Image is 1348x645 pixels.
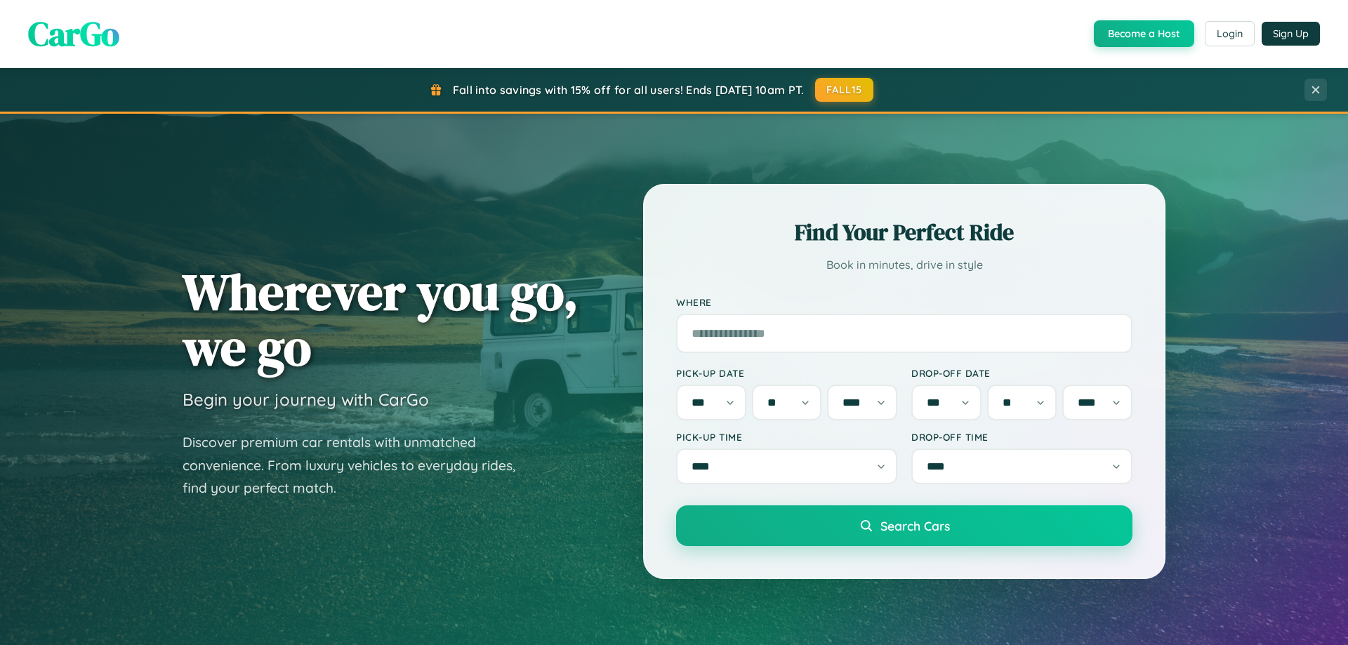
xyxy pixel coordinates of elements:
label: Drop-off Time [911,431,1132,443]
button: Become a Host [1094,20,1194,47]
button: Search Cars [676,505,1132,546]
h2: Find Your Perfect Ride [676,217,1132,248]
label: Where [676,296,1132,308]
button: Sign Up [1262,22,1320,46]
h1: Wherever you go, we go [183,264,579,375]
label: Pick-up Date [676,367,897,379]
label: Drop-off Date [911,367,1132,379]
span: Fall into savings with 15% off for all users! Ends [DATE] 10am PT. [453,83,805,97]
p: Discover premium car rentals with unmatched convenience. From luxury vehicles to everyday rides, ... [183,431,534,500]
button: Login [1205,21,1255,46]
label: Pick-up Time [676,431,897,443]
span: CarGo [28,11,119,57]
h3: Begin your journey with CarGo [183,389,429,410]
button: FALL15 [815,78,874,102]
span: Search Cars [880,518,950,533]
p: Book in minutes, drive in style [676,255,1132,275]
